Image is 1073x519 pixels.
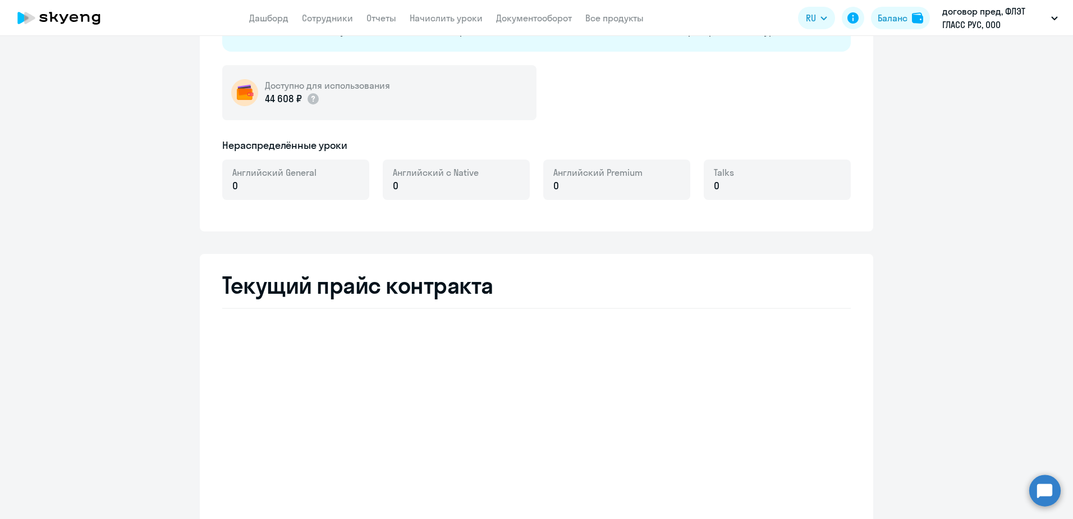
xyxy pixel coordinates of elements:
[222,272,851,299] h2: Текущий прайс контракта
[871,7,930,29] button: Балансbalance
[806,11,816,25] span: RU
[232,166,317,179] span: Английский General
[937,4,1063,31] button: договор пред, ФЛЭТ ГЛАСС РУС, ООО
[232,179,238,193] span: 0
[912,12,923,24] img: balance
[553,179,559,193] span: 0
[714,166,734,179] span: Talks
[265,92,320,106] p: 44 608 ₽
[496,12,572,24] a: Документооборот
[231,79,258,106] img: wallet-circle.png
[249,12,288,24] a: Дашборд
[585,12,644,24] a: Все продукты
[714,179,719,193] span: 0
[942,4,1047,31] p: договор пред, ФЛЭТ ГЛАСС РУС, ООО
[798,7,835,29] button: RU
[265,79,390,92] h5: Доступно для использования
[366,12,396,24] a: Отчеты
[393,166,479,179] span: Английский с Native
[302,12,353,24] a: Сотрудники
[553,166,643,179] span: Английский Premium
[222,138,347,153] h5: Нераспределённые уроки
[410,12,483,24] a: Начислить уроки
[393,179,398,193] span: 0
[878,11,907,25] div: Баланс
